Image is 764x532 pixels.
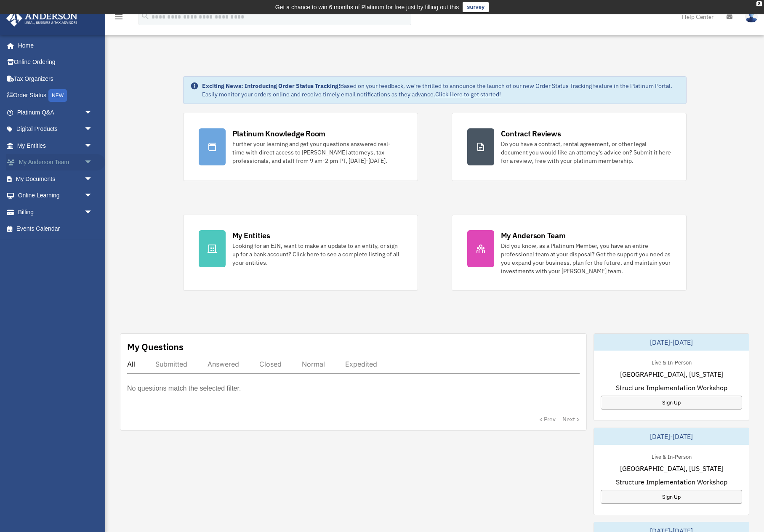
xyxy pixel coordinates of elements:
a: Digital Productsarrow_drop_down [6,121,105,138]
div: All [127,360,135,368]
i: menu [114,12,124,22]
a: menu [114,15,124,22]
span: [GEOGRAPHIC_DATA], [US_STATE] [620,369,723,379]
div: Further your learning and get your questions answered real-time with direct access to [PERSON_NAM... [232,140,402,165]
span: Structure Implementation Workshop [616,477,727,487]
div: My Questions [127,340,184,353]
span: Structure Implementation Workshop [616,383,727,393]
div: Contract Reviews [501,128,561,139]
a: My Anderson Team Did you know, as a Platinum Member, you have an entire professional team at your... [452,215,687,291]
a: My Documentsarrow_drop_down [6,170,105,187]
span: arrow_drop_down [84,170,101,188]
a: Online Learningarrow_drop_down [6,187,105,204]
span: arrow_drop_down [84,187,101,205]
div: Answered [208,360,239,368]
strong: Exciting News: Introducing Order Status Tracking! [202,82,340,90]
a: Click Here to get started! [435,90,501,98]
a: Contract Reviews Do you have a contract, rental agreement, or other legal document you would like... [452,113,687,181]
a: Billingarrow_drop_down [6,204,105,221]
div: Did you know, as a Platinum Member, you have an entire professional team at your disposal? Get th... [501,242,671,275]
span: arrow_drop_down [84,204,101,221]
a: Sign Up [601,396,742,410]
div: Normal [302,360,325,368]
i: search [141,11,150,21]
span: arrow_drop_down [84,121,101,138]
div: Looking for an EIN, want to make an update to an entity, or sign up for a bank account? Click her... [232,242,402,267]
div: Do you have a contract, rental agreement, or other legal document you would like an attorney's ad... [501,140,671,165]
div: [DATE]-[DATE] [594,334,749,351]
div: Live & In-Person [645,357,698,366]
p: No questions match the selected filter. [127,383,241,394]
a: survey [463,2,489,12]
a: Platinum Knowledge Room Further your learning and get your questions answered real-time with dire... [183,113,418,181]
div: Submitted [155,360,187,368]
img: Anderson Advisors Platinum Portal [4,10,80,27]
a: My Entitiesarrow_drop_down [6,137,105,154]
div: Get a chance to win 6 months of Platinum for free just by filling out this [275,2,459,12]
span: arrow_drop_down [84,104,101,121]
div: NEW [48,89,67,102]
a: Order StatusNEW [6,87,105,104]
div: My Anderson Team [501,230,566,241]
div: close [756,1,762,6]
a: Tax Organizers [6,70,105,87]
div: Live & In-Person [645,452,698,460]
img: User Pic [745,11,758,23]
a: Online Ordering [6,54,105,71]
div: Platinum Knowledge Room [232,128,326,139]
span: arrow_drop_down [84,137,101,154]
a: Sign Up [601,490,742,504]
a: Platinum Q&Aarrow_drop_down [6,104,105,121]
div: Expedited [345,360,377,368]
span: arrow_drop_down [84,154,101,171]
a: Home [6,37,101,54]
div: Closed [259,360,282,368]
div: [DATE]-[DATE] [594,428,749,445]
span: [GEOGRAPHIC_DATA], [US_STATE] [620,463,723,473]
a: Events Calendar [6,221,105,237]
a: My Anderson Teamarrow_drop_down [6,154,105,171]
a: My Entities Looking for an EIN, want to make an update to an entity, or sign up for a bank accoun... [183,215,418,291]
div: My Entities [232,230,270,241]
div: Based on your feedback, we're thrilled to announce the launch of our new Order Status Tracking fe... [202,82,679,98]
